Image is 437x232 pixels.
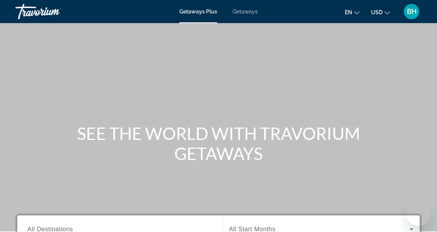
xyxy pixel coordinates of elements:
[74,123,363,163] h1: SEE THE WORLD WITH TRAVORIUM GETAWAYS
[371,9,383,15] span: USD
[402,3,422,20] button: User Menu
[371,7,390,18] button: Change currency
[233,8,258,15] a: Getaways
[179,8,217,15] a: Getaways Plus
[15,2,93,22] a: Travorium
[345,7,359,18] button: Change language
[345,9,352,15] span: en
[407,8,417,15] span: BH
[406,201,431,226] iframe: Button to launch messaging window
